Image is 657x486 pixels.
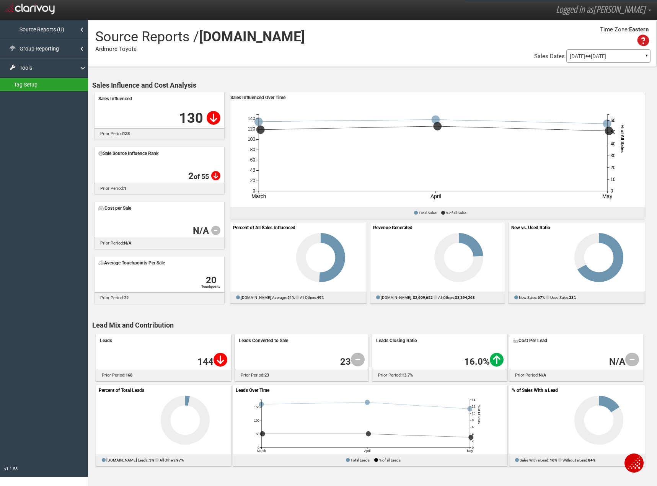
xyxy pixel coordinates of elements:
[556,3,593,15] span: Logged in as
[126,373,132,378] strong: 168
[438,295,455,300] span: All Others:
[351,353,365,367] i: No Change|
[248,126,255,132] text: 120
[230,92,645,103] div: Sales Influenced Over Time
[430,193,441,199] text: April
[317,295,324,300] strong: 49%
[300,295,317,300] span: All Others:
[98,148,220,159] div: Sale Source Influence Rank
[4,1,55,15] img: clarivoy logo
[597,26,629,34] div: Time Zone:
[456,253,461,261] text: 0
[472,418,474,422] text: 8
[539,373,546,378] strong: N/A
[256,432,259,436] text: 50
[569,295,576,300] strong: 33%
[609,356,625,367] span: N/A
[570,54,647,59] p: [DATE] [DATE]
[597,253,601,261] text: 0
[351,458,370,462] span: Total Leads
[467,449,473,453] text: May
[250,178,256,183] text: 20
[248,116,255,121] text: 140
[95,183,224,194] div: prior period:
[254,419,260,422] text: 100
[257,449,266,453] text: March
[251,193,266,199] text: March
[106,458,148,462] span: [DOMAIN_NAME] Leads:
[629,26,649,34] div: Eastern
[472,445,474,449] text: 0
[562,458,588,462] span: Without a Lead:
[513,335,639,346] div: Cost Per Lead
[98,276,217,284] div: tt
[509,222,645,233] div: New vs. Used Ratio
[550,0,657,19] a: Logged in as[PERSON_NAME]
[96,385,231,396] div: Percent of Total Leads
[588,458,595,462] strong: 84%
[610,129,616,135] text: 50
[419,211,437,215] span: Total Sales
[100,335,227,346] div: Leads
[250,157,256,163] text: 60
[194,173,209,181] strong: of 55
[472,425,474,429] text: 6
[206,275,217,285] strong: Decrease of |2
[602,193,612,199] text: May
[123,131,130,136] strong: 138
[235,370,368,381] div: prior period:
[95,29,199,45] span: Source Reports /
[98,93,220,104] div: Sales Influenced
[509,385,644,396] div: % of Sales With a Lead
[610,188,613,194] text: 0
[610,165,616,170] text: 20
[214,353,227,367] i: Decrease of |24
[610,118,616,123] text: 60
[550,458,557,462] strong: 16%
[98,203,220,214] div: Cost per Sale
[124,241,131,246] strong: N/A
[643,51,650,64] a: ▼
[98,206,104,211] img: icon-CostPerSale.svg
[160,458,176,462] span: All Others:
[620,125,625,153] text: % of All Sales
[472,404,476,408] text: 12
[258,445,260,449] text: 0
[233,385,507,396] div: Leads Over Time
[472,432,474,435] text: 4
[96,370,231,381] div: prior period:
[610,176,616,182] text: 10
[253,188,255,194] text: 0
[625,353,639,367] i: No Change
[95,128,224,140] div: prior period
[92,320,656,330] div: Lead Mix and Contribution
[597,415,601,424] text: 0
[95,26,305,53] p: Ardmore Toyota
[413,295,433,300] strong: $2,609,652
[472,398,476,401] text: 14
[124,295,129,300] strong: 22
[446,211,466,215] span: % of all Sales
[318,253,323,261] text: 0
[372,370,507,381] div: prior period:
[239,335,364,346] div: Leads Converted to Sale
[550,295,569,300] span: Used Sales:
[490,353,504,367] i: Increase of |2
[381,295,412,300] span: [DOMAIN_NAME]:
[610,141,616,147] text: 40
[254,405,260,409] text: 150
[250,168,256,173] text: 40
[538,295,545,300] strong: 67%
[193,225,209,236] strong: N/A
[472,411,476,415] text: 10
[455,295,475,300] strong: $8,294,263
[534,53,548,60] span: Sales
[98,284,220,290] div: Touchpoints
[197,356,214,367] span: 144
[179,110,203,126] strong: 130
[472,439,474,442] text: 2
[402,373,413,378] strong: 13.7%
[287,295,295,300] strong: 51%
[176,458,184,462] strong: 97%
[513,338,518,343] img: icon-CostPerLead.svg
